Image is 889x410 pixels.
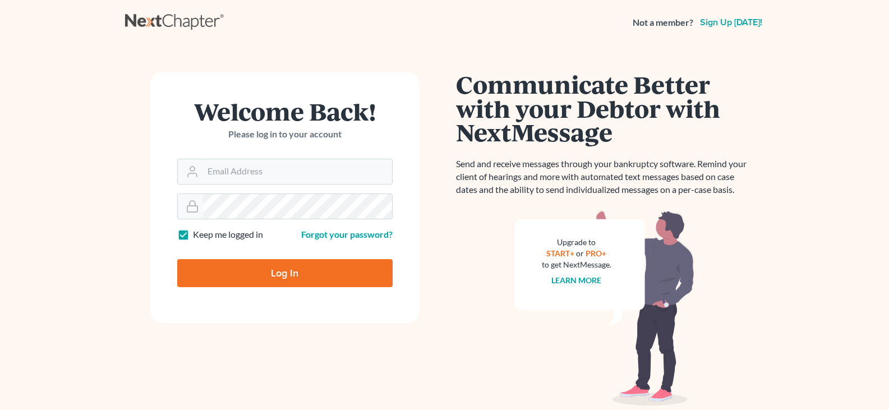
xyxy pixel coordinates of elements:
[177,99,393,123] h1: Welcome Back!
[551,275,601,285] a: Learn more
[177,259,393,287] input: Log In
[546,248,574,258] a: START+
[193,228,263,241] label: Keep me logged in
[542,237,611,248] div: Upgrade to
[177,128,393,141] p: Please log in to your account
[456,72,753,144] h1: Communicate Better with your Debtor with NextMessage
[542,259,611,270] div: to get NextMessage.
[515,210,694,406] img: nextmessage_bg-59042aed3d76b12b5cd301f8e5b87938c9018125f34e5fa2b7a6b67550977c72.svg
[301,229,393,239] a: Forgot your password?
[576,248,584,258] span: or
[203,159,392,184] input: Email Address
[633,16,693,29] strong: Not a member?
[698,18,764,27] a: Sign up [DATE]!
[586,248,606,258] a: PRO+
[456,158,753,196] p: Send and receive messages through your bankruptcy software. Remind your client of hearings and mo...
